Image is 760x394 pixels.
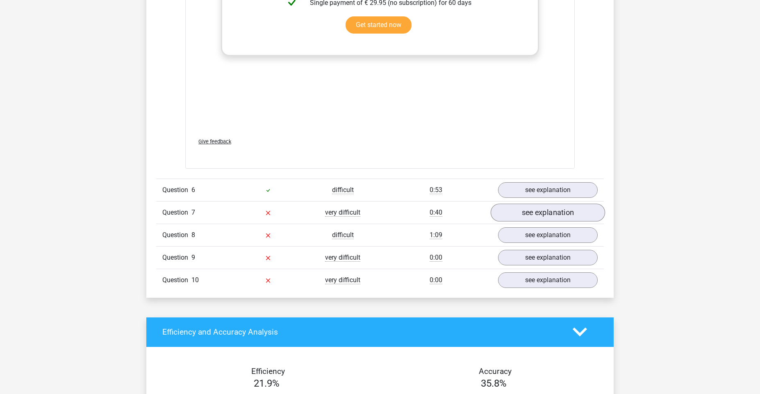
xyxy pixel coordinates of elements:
h4: Accuracy [389,367,601,376]
span: 9 [191,254,195,261]
a: see explanation [498,272,598,288]
h4: Efficiency and Accuracy Analysis [162,327,560,337]
span: Question [162,253,191,263]
span: 1:09 [430,231,442,239]
span: Question [162,230,191,240]
span: 35.8% [481,378,507,389]
span: 0:00 [430,254,442,262]
span: difficult [332,186,354,194]
span: Question [162,208,191,217]
a: see explanation [498,182,598,198]
span: 0:53 [430,186,442,194]
span: Give feedback [198,138,231,145]
span: very difficult [325,276,360,284]
span: Question [162,185,191,195]
a: see explanation [491,204,605,222]
span: Question [162,275,191,285]
a: Get started now [346,16,412,34]
span: 6 [191,186,195,194]
h4: Efficiency [162,367,374,376]
a: see explanation [498,227,598,243]
span: 7 [191,208,195,216]
span: very difficult [325,208,360,217]
span: very difficult [325,254,360,262]
span: 0:40 [430,208,442,217]
span: 21.9% [254,378,280,389]
span: difficult [332,231,354,239]
a: see explanation [498,250,598,265]
span: 8 [191,231,195,239]
span: 10 [191,276,199,284]
span: 0:00 [430,276,442,284]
